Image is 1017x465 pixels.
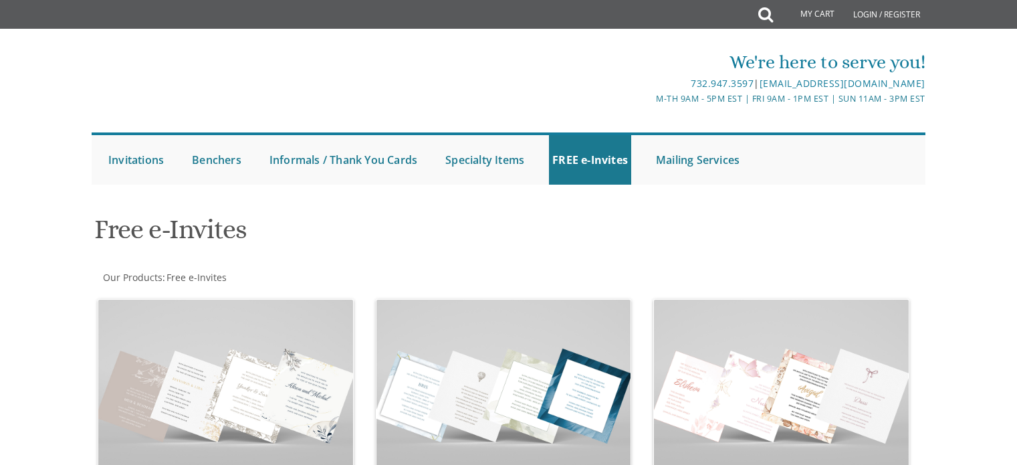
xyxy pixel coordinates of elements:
a: Specialty Items [442,135,528,185]
div: M-Th 9am - 5pm EST | Fri 9am - 1pm EST | Sun 11am - 3pm EST [370,92,925,106]
div: : [92,271,509,284]
a: FREE e-Invites [549,135,631,185]
span: Free e-Invites [166,271,227,284]
div: | [370,76,925,92]
a: Mailing Services [653,135,743,185]
a: Benchers [189,135,245,185]
div: We're here to serve you! [370,49,925,76]
a: [EMAIL_ADDRESS][DOMAIN_NAME] [760,77,925,90]
a: My Cart [772,1,844,28]
h1: Free e-Invites [94,215,640,254]
a: Informals / Thank You Cards [266,135,421,185]
a: Our Products [102,271,162,284]
a: Free e-Invites [165,271,227,284]
a: 732.947.3597 [691,77,754,90]
a: Invitations [105,135,167,185]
